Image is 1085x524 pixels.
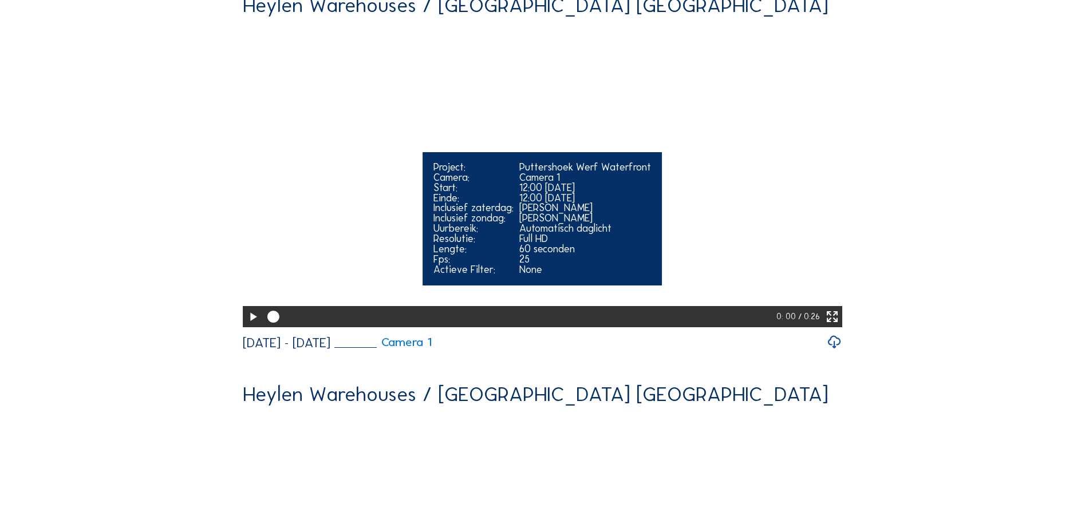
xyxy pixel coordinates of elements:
[433,173,514,183] div: Camera:
[433,255,514,265] div: Fps:
[519,203,651,213] div: [PERSON_NAME]
[433,183,514,193] div: Start:
[519,224,651,234] div: Automatisch daglicht
[519,213,651,224] div: [PERSON_NAME]
[433,203,514,213] div: Inclusief zaterdag:
[519,255,651,265] div: 25
[433,234,514,244] div: Resolutie:
[243,336,330,350] div: [DATE] - [DATE]
[519,162,651,173] div: Puttershoek Werf Waterfront
[433,162,514,173] div: Project:
[334,336,431,348] a: Camera 1
[519,234,651,244] div: Full HD
[519,244,651,255] div: 60 seconden
[433,213,514,224] div: Inclusief zondag:
[433,193,514,204] div: Einde:
[433,244,514,255] div: Lengte:
[243,384,828,405] div: Heylen Warehouses / [GEOGRAPHIC_DATA] [GEOGRAPHIC_DATA]
[519,173,651,183] div: Camera 1
[519,183,651,193] div: 12:00 [DATE]
[433,265,514,275] div: Actieve Filter:
[798,306,820,327] div: / 0:26
[519,265,651,275] div: None
[243,25,843,325] video: Your browser does not support the video tag.
[776,306,798,327] div: 0: 00
[433,224,514,234] div: Uurbereik:
[519,193,651,204] div: 12:00 [DATE]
